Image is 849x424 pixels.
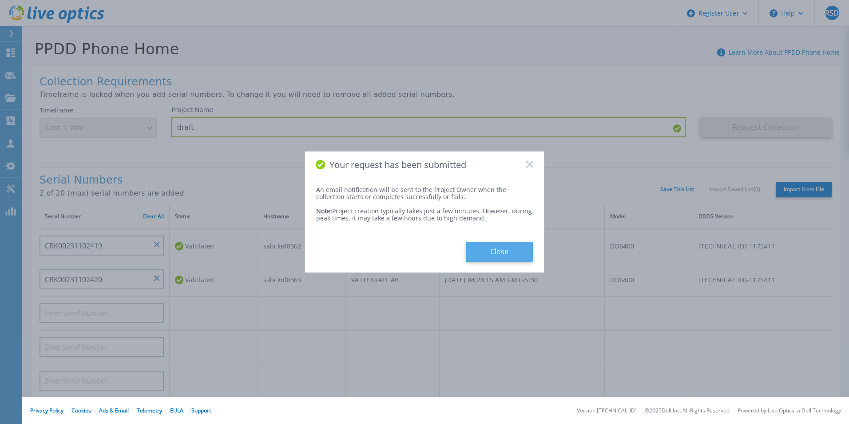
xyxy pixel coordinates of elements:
[645,408,730,414] li: © 2025 Dell Inc. All Rights Reserved
[577,408,637,414] li: Version: [TECHNICAL_ID]
[191,407,211,414] a: Support
[466,242,533,262] button: Close
[329,160,466,170] span: Your request has been submitted
[316,207,332,215] span: Note:
[316,186,533,200] div: An email notification will be sent to the Project Owner when the collection starts or completes s...
[137,407,162,414] a: Telemetry
[30,407,63,414] a: Privacy Policy
[738,408,841,414] li: Powered by Live Optics, a Dell Technology
[71,407,91,414] a: Cookies
[316,200,533,222] div: Project creation typically takes just a few minutes. However, during peak times, it may take a fe...
[170,407,183,414] a: EULA
[99,407,129,414] a: Ads & Email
